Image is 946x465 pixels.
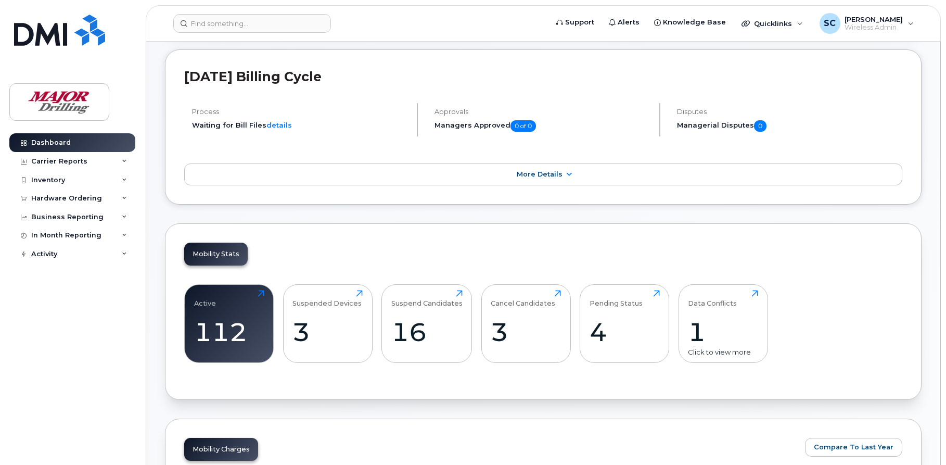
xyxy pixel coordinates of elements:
span: 0 of 0 [510,120,536,132]
h4: Process [192,108,408,116]
span: 0 [754,120,766,132]
input: Find something... [173,14,331,33]
h4: Approvals [434,108,650,116]
span: SC [824,17,836,30]
div: Quicklinks [734,13,810,34]
div: Suspend Candidates [391,290,463,307]
h4: Disputes [677,108,902,116]
button: Compare To Last Year [805,438,902,457]
a: Support [549,12,602,33]
span: [PERSON_NAME] [845,15,903,23]
div: 3 [491,317,561,347]
span: Knowledge Base [663,17,726,28]
a: details [266,121,292,129]
span: Wireless Admin [845,23,903,32]
h5: Managerial Disputes [677,120,902,132]
a: Active112 [194,290,264,357]
a: Suspended Devices3 [292,290,363,357]
h5: Managers Approved [434,120,650,132]
div: 3 [292,317,363,347]
h2: [DATE] Billing Cycle [184,69,902,84]
span: Support [565,17,594,28]
div: Suspended Devices [292,290,362,307]
a: Pending Status4 [590,290,660,357]
div: 4 [590,317,660,347]
span: More Details [517,170,563,178]
a: Data Conflicts1Click to view more [688,290,758,357]
a: Knowledge Base [647,12,733,33]
a: Alerts [602,12,647,33]
a: Suspend Candidates16 [391,290,463,357]
div: Click to view more [688,347,758,357]
div: 1 [688,317,758,347]
div: Stephanie Carter [812,13,921,34]
div: Active [194,290,216,307]
span: Alerts [618,17,640,28]
a: Cancel Candidates3 [491,290,561,357]
div: Pending Status [590,290,643,307]
div: Cancel Candidates [491,290,555,307]
span: Compare To Last Year [814,442,893,452]
div: 16 [391,317,463,347]
li: Waiting for Bill Files [192,120,408,130]
div: Data Conflicts [688,290,737,307]
span: Quicklinks [754,19,792,28]
div: 112 [194,317,264,347]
